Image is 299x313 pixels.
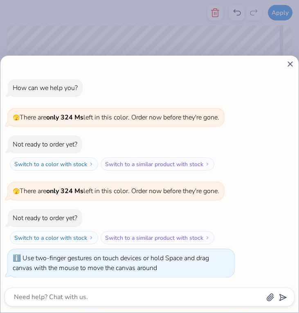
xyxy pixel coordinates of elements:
div: Not ready to order yet? [13,214,77,223]
strong: only 324 Ms [46,187,83,196]
div: Use two-finger gestures on touch devices or hold Space and drag canvas with the mouse to move the... [13,254,209,272]
div: How can we help you? [13,83,78,92]
img: Switch to a similar product with stock [205,235,210,240]
button: Switch to a color with stock [10,158,98,171]
div: Not ready to order yet? [13,140,77,149]
img: Switch to a color with stock [89,235,94,240]
strong: only 324 Ms [46,113,83,122]
button: Switch to a similar product with stock [101,231,214,244]
img: Switch to a similar product with stock [205,162,210,167]
span: 🫣 [13,114,20,122]
img: Switch to a color with stock [89,162,94,167]
span: 🫣 [13,187,20,195]
span: There are left in this color. Order now before they're gone. [13,113,219,122]
button: Switch to a color with stock [10,231,98,244]
span: There are left in this color. Order now before they're gone. [13,187,219,196]
button: Switch to a similar product with stock [101,158,214,171]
